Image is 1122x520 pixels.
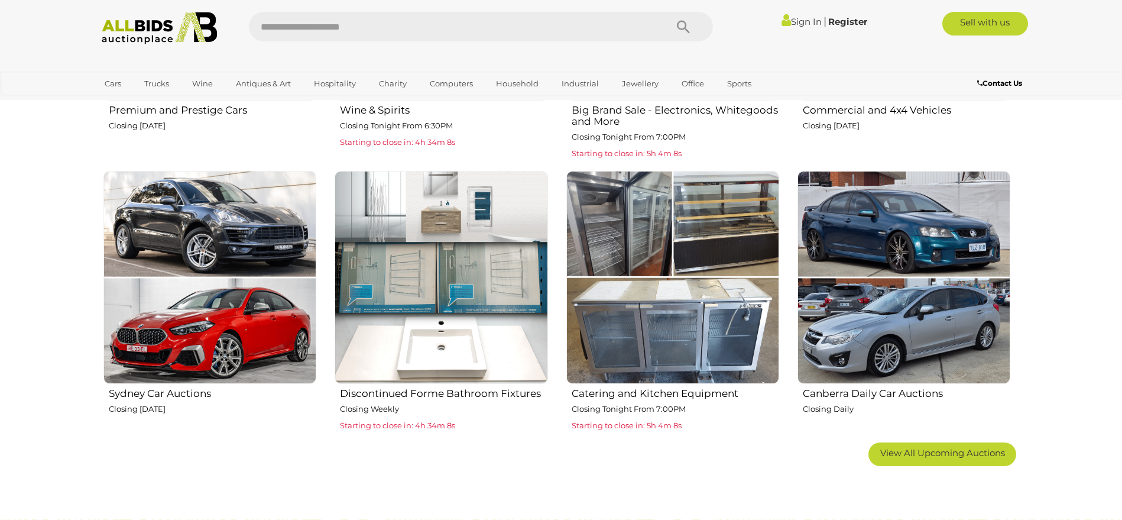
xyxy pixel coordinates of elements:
[97,74,129,93] a: Cars
[103,170,316,434] a: Sydney Car Auctions Closing [DATE]
[340,137,455,147] span: Starting to close in: 4h 34m 8s
[797,170,1010,434] a: Canberra Daily Car Auctions Closing Daily
[868,443,1016,466] a: View All Upcoming Auctions
[572,402,779,416] p: Closing Tonight From 7:00PM
[488,74,546,93] a: Household
[371,74,414,93] a: Charity
[880,447,1005,458] span: View All Upcoming Auctions
[340,385,547,399] h2: Discontinued Forme Bathroom Fixtures
[340,102,547,116] h2: Wine & Spirits
[306,74,364,93] a: Hospitality
[340,119,547,133] p: Closing Tonight From 6:30PM
[803,385,1010,399] h2: Canberra Daily Car Auctions
[823,15,826,28] span: |
[828,16,867,27] a: Register
[184,74,220,93] a: Wine
[137,74,177,93] a: Trucks
[103,171,316,384] img: Sydney Car Auctions
[719,74,759,93] a: Sports
[803,402,1010,416] p: Closing Daily
[572,385,779,399] h2: Catering and Kitchen Equipment
[797,171,1010,384] img: Canberra Daily Car Auctions
[572,148,682,158] span: Starting to close in: 5h 4m 8s
[803,119,1010,133] p: Closing [DATE]
[97,93,196,113] a: [GEOGRAPHIC_DATA]
[334,170,547,434] a: Discontinued Forme Bathroom Fixtures Closing Weekly Starting to close in: 4h 34m 8s
[95,12,223,44] img: Allbids.com.au
[942,12,1028,35] a: Sell with us
[109,119,316,133] p: Closing [DATE]
[109,402,316,416] p: Closing [DATE]
[803,102,1010,116] h2: Commercial and 4x4 Vehicles
[572,421,682,430] span: Starting to close in: 5h 4m 8s
[109,385,316,399] h2: Sydney Car Auctions
[781,16,822,27] a: Sign In
[977,79,1022,88] b: Contact Us
[554,74,607,93] a: Industrial
[572,102,779,127] h2: Big Brand Sale - Electronics, Whitegoods and More
[977,77,1025,90] a: Contact Us
[109,102,316,116] h2: Premium and Prestige Cars
[572,130,779,144] p: Closing Tonight From 7:00PM
[654,12,713,41] button: Search
[340,421,455,430] span: Starting to close in: 4h 34m 8s
[566,171,779,384] img: Catering and Kitchen Equipment
[614,74,666,93] a: Jewellery
[340,402,547,416] p: Closing Weekly
[228,74,299,93] a: Antiques & Art
[674,74,712,93] a: Office
[566,170,779,434] a: Catering and Kitchen Equipment Closing Tonight From 7:00PM Starting to close in: 5h 4m 8s
[422,74,481,93] a: Computers
[335,171,547,384] img: Discontinued Forme Bathroom Fixtures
